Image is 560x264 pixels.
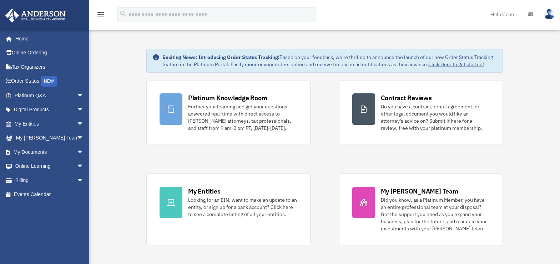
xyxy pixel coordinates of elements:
a: My [PERSON_NAME] Team Did you know, as a Platinum Member, you have an entire professional team at... [339,173,503,245]
div: Based on your feedback, we're thrilled to announce the launch of our new Order Status Tracking fe... [162,54,497,68]
img: User Pic [544,9,555,19]
div: Looking for an EIN, want to make an update to an entity, or sign up for a bank account? Click her... [188,196,297,218]
div: Platinum Knowledge Room [188,93,267,102]
a: My Entitiesarrow_drop_down [5,117,95,131]
div: Further your learning and get your questions answered real-time with direct access to [PERSON_NAM... [188,103,297,132]
a: Online Ordering [5,46,95,60]
span: arrow_drop_down [77,88,91,103]
a: My [PERSON_NAME] Teamarrow_drop_down [5,131,95,145]
a: Click Here to get started! [428,61,484,68]
a: Online Learningarrow_drop_down [5,159,95,173]
a: My Documentsarrow_drop_down [5,145,95,159]
a: Events Calendar [5,187,95,202]
a: Platinum Q&Aarrow_drop_down [5,88,95,103]
a: Digital Productsarrow_drop_down [5,103,95,117]
img: Anderson Advisors Platinum Portal [3,9,68,23]
span: arrow_drop_down [77,159,91,174]
a: Home [5,31,91,46]
a: Platinum Knowledge Room Further your learning and get your questions answered real-time with dire... [146,80,311,145]
div: My [PERSON_NAME] Team [381,187,458,196]
a: Order StatusNEW [5,74,95,89]
i: menu [96,10,105,19]
div: NEW [41,76,57,87]
a: menu [96,13,105,19]
span: arrow_drop_down [77,145,91,160]
div: Contract Reviews [381,93,432,102]
div: My Entities [188,187,220,196]
span: arrow_drop_down [77,131,91,146]
div: Do you have a contract, rental agreement, or other legal document you would like an attorney's ad... [381,103,490,132]
a: Contract Reviews Do you have a contract, rental agreement, or other legal document you would like... [339,80,503,145]
a: Billingarrow_drop_down [5,173,95,187]
a: Tax Organizers [5,60,95,74]
a: My Entities Looking for an EIN, want to make an update to an entity, or sign up for a bank accoun... [146,173,311,245]
i: search [119,10,127,18]
span: arrow_drop_down [77,173,91,188]
span: arrow_drop_down [77,117,91,131]
strong: Exciting News: Introducing Order Status Tracking! [162,54,279,60]
div: Did you know, as a Platinum Member, you have an entire professional team at your disposal? Get th... [381,196,490,232]
span: arrow_drop_down [77,103,91,117]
